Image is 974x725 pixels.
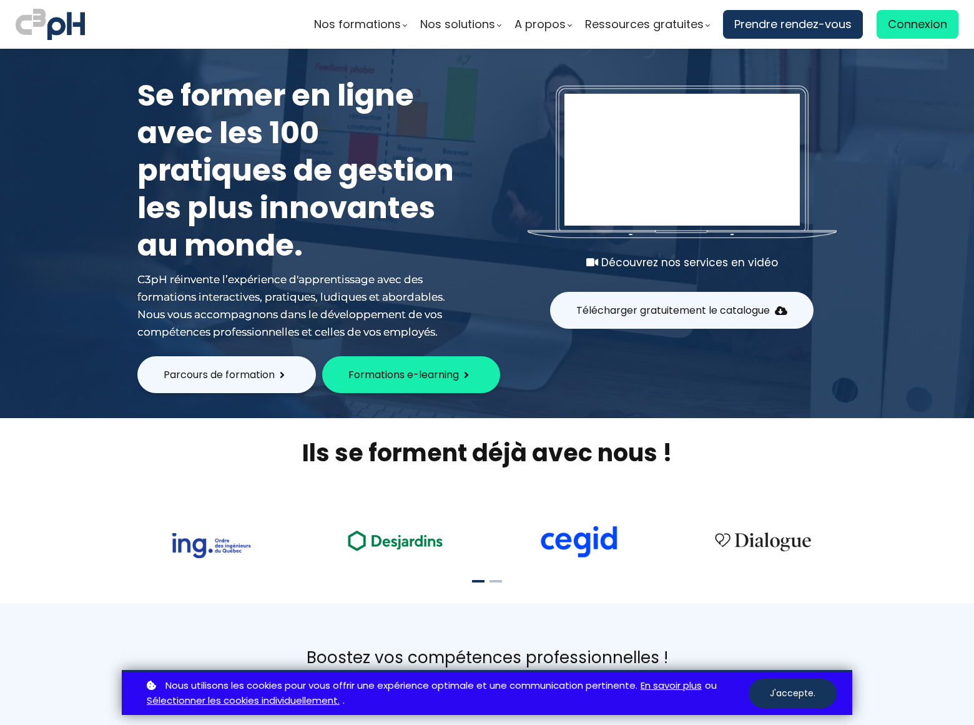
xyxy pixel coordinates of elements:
[137,77,462,264] h1: Se former en ligne avec les 100 pratiques de gestion les plus innovantes au monde.
[420,15,495,34] span: Nos solutions
[165,678,637,694] span: Nous utilisons les cookies pour vous offrir une expérience optimale et une communication pertinente.
[122,437,852,469] h2: Ils se forment déjà avec nous !
[16,6,85,42] img: logo C3PH
[576,302,770,318] span: Télécharger gratuitement le catalogue
[707,524,819,558] img: 4cbfeea6ce3138713587aabb8dcf64fe.png
[314,15,401,34] span: Nos formations
[528,254,837,271] div: Découvrez nos services en vidéo
[137,647,837,669] div: Boostez vos compétences professionnelles !
[144,678,749,709] p: ou .
[539,526,619,558] img: cdf238afa6e766054af0b3fe9d0794df.png
[734,15,852,34] span: Prendre rendez-vous
[514,15,566,34] span: A propos
[137,356,316,393] button: Parcours de formation
[585,15,704,34] span: Ressources gratuites
[322,356,500,393] button: Formations e-learning
[164,367,275,382] span: Parcours de formation
[723,10,863,39] a: Prendre rendez-vous
[137,271,462,341] div: C3pH réinvente l’expérience d'apprentissage avec des formations interactives, pratiques, ludiques...
[550,292,814,329] button: Télécharger gratuitement le catalogue
[339,523,451,557] img: ea49a208ccc4d6e7deb170dc1c457f3b.png
[877,10,958,39] a: Connexion
[641,678,702,694] a: En savoir plus
[171,533,251,558] img: 73f878ca33ad2a469052bbe3fa4fd140.png
[147,693,340,709] a: Sélectionner les cookies individuellement.
[348,367,459,382] span: Formations e-learning
[888,15,947,34] span: Connexion
[749,679,837,708] button: J'accepte.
